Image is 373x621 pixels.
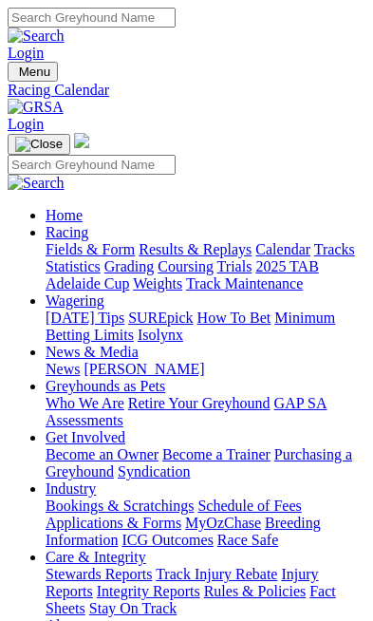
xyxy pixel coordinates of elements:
[185,515,261,531] a: MyOzChase
[46,515,181,531] a: Applications & Forms
[46,429,125,445] a: Get Involved
[8,116,44,132] a: Login
[314,241,355,257] a: Tracks
[46,207,83,223] a: Home
[19,65,50,79] span: Menu
[186,275,303,292] a: Track Maintenance
[46,292,104,309] a: Wagering
[8,175,65,192] img: Search
[46,258,101,274] a: Statistics
[217,258,252,274] a: Trials
[46,378,165,394] a: Greyhounds as Pets
[89,600,177,616] a: Stay On Track
[46,310,335,343] a: Minimum Betting Limits
[8,155,176,175] input: Search
[46,446,352,480] a: Purchasing a Greyhound
[138,327,183,343] a: Isolynx
[8,8,176,28] input: Search
[217,532,278,548] a: Race Safe
[46,566,365,617] div: Care & Integrity
[204,583,307,599] a: Rules & Policies
[8,45,44,61] a: Login
[8,99,64,116] img: GRSA
[139,241,252,257] a: Results & Replays
[46,446,159,462] a: Become an Owner
[156,566,277,582] a: Track Injury Rebate
[255,241,310,257] a: Calendar
[46,498,194,514] a: Bookings & Scratchings
[121,532,213,548] a: ICG Outcomes
[46,395,124,411] a: Who We Are
[118,463,190,480] a: Syndication
[46,310,365,344] div: Wagering
[104,258,154,274] a: Grading
[8,82,365,99] a: Racing Calendar
[8,134,70,155] button: Toggle navigation
[84,361,204,377] a: [PERSON_NAME]
[97,583,200,599] a: Integrity Reports
[197,310,271,326] a: How To Bet
[133,275,182,292] a: Weights
[46,395,326,428] a: GAP SA Assessments
[46,241,135,257] a: Fields & Form
[128,395,270,411] a: Retire Your Greyhound
[74,133,89,148] img: logo-grsa-white.png
[8,62,58,82] button: Toggle navigation
[46,498,365,549] div: Industry
[46,310,124,326] a: [DATE] Tips
[15,137,63,152] img: Close
[46,395,365,429] div: Greyhounds as Pets
[158,258,214,274] a: Coursing
[46,446,365,480] div: Get Involved
[197,498,301,514] a: Schedule of Fees
[46,241,365,292] div: Racing
[46,361,80,377] a: News
[162,446,270,462] a: Become a Trainer
[46,361,365,378] div: News & Media
[46,258,319,292] a: 2025 TAB Adelaide Cup
[46,480,96,497] a: Industry
[46,566,152,582] a: Stewards Reports
[128,310,193,326] a: SUREpick
[46,583,336,616] a: Fact Sheets
[46,344,139,360] a: News & Media
[46,566,319,599] a: Injury Reports
[46,224,88,240] a: Racing
[46,515,321,548] a: Breeding Information
[8,28,65,45] img: Search
[46,549,146,565] a: Care & Integrity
